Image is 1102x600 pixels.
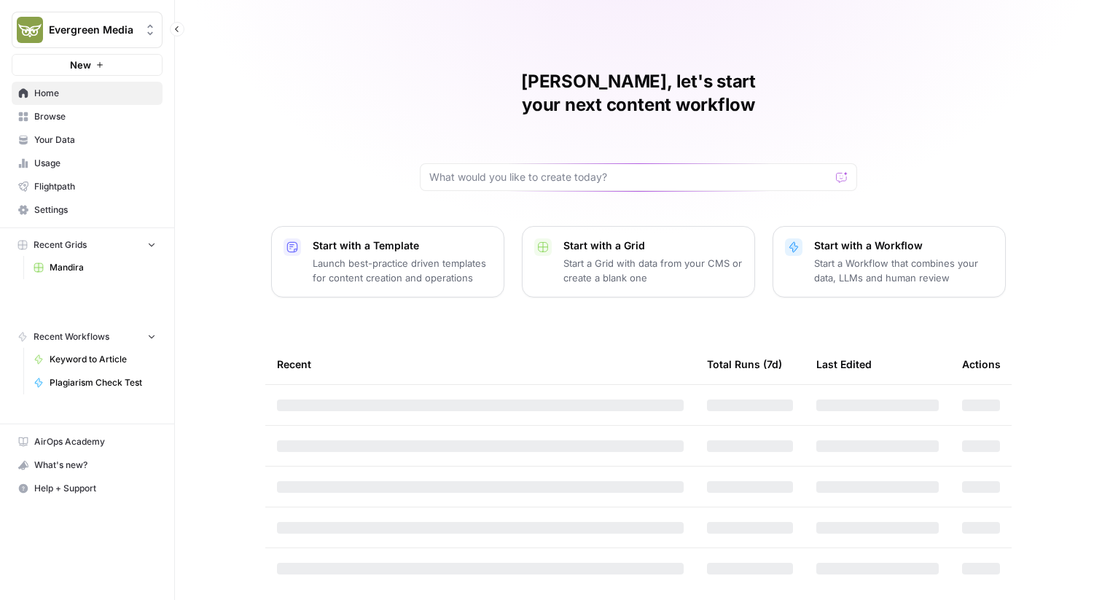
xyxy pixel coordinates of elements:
button: New [12,54,163,76]
a: Settings [12,198,163,222]
h1: [PERSON_NAME], let's start your next content workflow [420,70,857,117]
a: Plagiarism Check Test [27,371,163,394]
span: Home [34,87,156,100]
span: Plagiarism Check Test [50,376,156,389]
a: Home [12,82,163,105]
div: What's new? [12,454,162,476]
span: Help + Support [34,482,156,495]
span: Your Data [34,133,156,147]
div: Recent [277,344,684,384]
a: Browse [12,105,163,128]
button: Recent Workflows [12,326,163,348]
p: Start a Workflow that combines your data, LLMs and human review [814,256,993,285]
span: Browse [34,110,156,123]
span: Settings [34,203,156,217]
p: Launch best-practice driven templates for content creation and operations [313,256,492,285]
a: Usage [12,152,163,175]
div: Total Runs (7d) [707,344,782,384]
span: Evergreen Media [49,23,137,37]
a: AirOps Academy [12,430,163,453]
p: Start a Grid with data from your CMS or create a blank one [563,256,743,285]
input: What would you like to create today? [429,170,830,184]
p: Start with a Template [313,238,492,253]
span: Mandira [50,261,156,274]
button: Start with a TemplateLaunch best-practice driven templates for content creation and operations [271,226,504,297]
button: What's new? [12,453,163,477]
img: Evergreen Media Logo [17,17,43,43]
span: Usage [34,157,156,170]
span: Recent Grids [34,238,87,252]
a: Keyword to Article [27,348,163,371]
button: Start with a WorkflowStart a Workflow that combines your data, LLMs and human review [773,226,1006,297]
div: Last Edited [816,344,872,384]
p: Start with a Grid [563,238,743,253]
span: AirOps Academy [34,435,156,448]
div: Actions [962,344,1001,384]
a: Flightpath [12,175,163,198]
span: Keyword to Article [50,353,156,366]
button: Help + Support [12,477,163,500]
span: Recent Workflows [34,330,109,343]
p: Start with a Workflow [814,238,993,253]
a: Your Data [12,128,163,152]
button: Workspace: Evergreen Media [12,12,163,48]
span: Flightpath [34,180,156,193]
a: Mandira [27,256,163,279]
span: New [70,58,91,72]
button: Recent Grids [12,234,163,256]
button: Start with a GridStart a Grid with data from your CMS or create a blank one [522,226,755,297]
